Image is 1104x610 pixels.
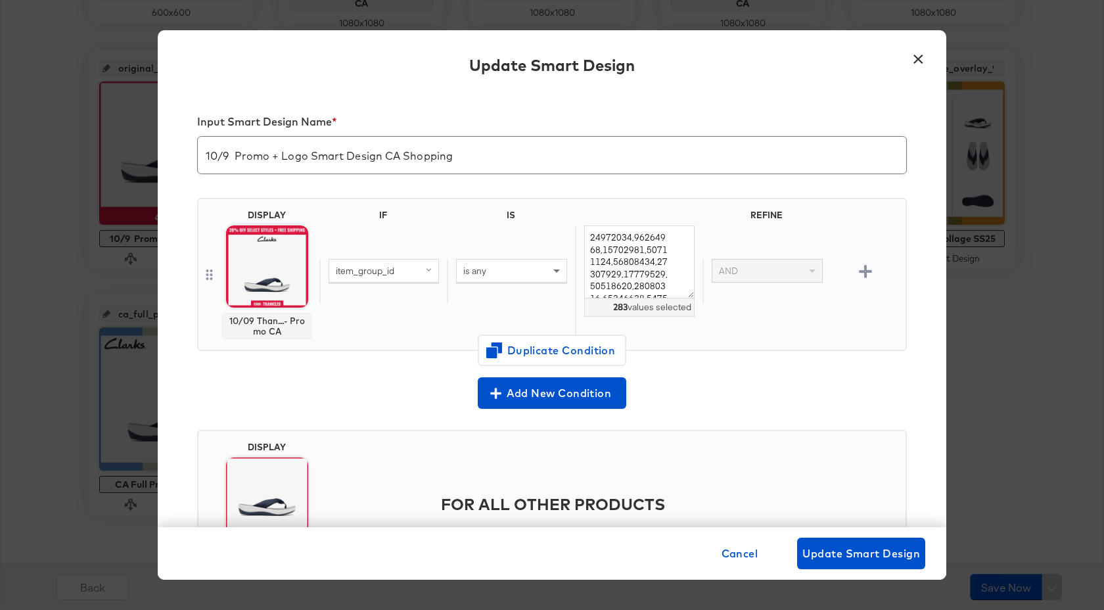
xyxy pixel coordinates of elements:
[584,298,695,317] div: values selected
[488,341,616,360] span: Duplicate Condition
[584,225,695,298] textarea: 24972034,96264968,15702981,50711124,56808434,27307929,17779529,50518620,28080316,65346638,5475743...
[716,538,764,569] button: Cancel
[319,473,900,535] div: FOR ALL OTHER PRODUCTS
[463,265,486,277] span: is any
[198,131,906,168] input: My smart design
[228,316,306,337] div: 10/09 Than...- Promo CA
[719,265,738,277] span: AND
[447,210,574,225] div: IS
[906,43,930,67] button: ×
[197,115,907,133] div: Input Smart Design Name
[613,301,628,314] div: 283
[226,457,308,540] img: z0zIhSwRLTBHSWk0mhpUQQ.jpg
[797,538,925,569] button: Update Smart Design
[469,54,635,76] div: Update Smart Design
[478,335,626,366] button: Duplicate Condition
[248,210,286,220] div: DISPLAY
[248,442,286,452] div: DISPLAY
[702,210,830,225] div: REFINE
[319,210,447,225] div: IF
[802,544,920,563] span: Update Smart Design
[478,377,626,409] button: Add New Condition
[226,225,308,308] img: uAxHy0dSl_wMJZ3V-nSK2A.jpg
[722,544,758,563] span: Cancel
[336,265,394,277] span: item_group_id
[483,384,621,402] span: Add New Condition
